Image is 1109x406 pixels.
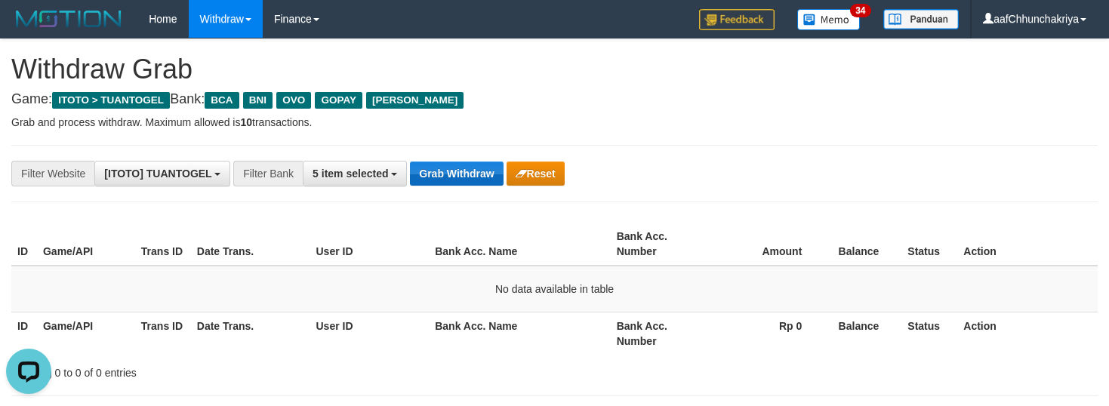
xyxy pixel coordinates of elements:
[699,9,775,30] img: Feedback.jpg
[191,312,310,355] th: Date Trans.
[901,312,957,355] th: Status
[313,168,388,180] span: 5 item selected
[135,312,191,355] th: Trans ID
[957,223,1098,266] th: Action
[611,223,709,266] th: Bank Acc. Number
[366,92,464,109] span: [PERSON_NAME]
[883,9,959,29] img: panduan.png
[104,168,211,180] span: [ITOTO] TUANTOGEL
[429,223,610,266] th: Bank Acc. Name
[611,312,709,355] th: Bank Acc. Number
[709,223,825,266] th: Amount
[135,223,191,266] th: Trans ID
[205,92,239,109] span: BCA
[507,161,565,186] button: Reset
[797,9,861,30] img: Button%20Memo.svg
[11,312,37,355] th: ID
[37,223,135,266] th: Game/API
[276,92,311,109] span: OVO
[410,161,503,186] button: Grab Withdraw
[11,115,1098,130] p: Grab and process withdraw. Maximum allowed is transactions.
[11,266,1098,312] td: No data available in table
[6,6,51,51] button: Open LiveChat chat widget
[191,223,310,266] th: Date Trans.
[429,312,610,355] th: Bank Acc. Name
[315,92,362,109] span: GOPAY
[37,312,135,355] th: Game/API
[11,359,451,380] div: Showing 0 to 0 of 0 entries
[11,223,37,266] th: ID
[233,161,303,186] div: Filter Bank
[310,312,430,355] th: User ID
[94,161,230,186] button: [ITOTO] TUANTOGEL
[11,92,1098,107] h4: Game: Bank:
[240,116,252,128] strong: 10
[850,4,870,17] span: 34
[957,312,1098,355] th: Action
[52,92,170,109] span: ITOTO > TUANTOGEL
[709,312,825,355] th: Rp 0
[824,223,901,266] th: Balance
[243,92,273,109] span: BNI
[11,54,1098,85] h1: Withdraw Grab
[11,161,94,186] div: Filter Website
[303,161,407,186] button: 5 item selected
[11,8,126,30] img: MOTION_logo.png
[901,223,957,266] th: Status
[824,312,901,355] th: Balance
[310,223,430,266] th: User ID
